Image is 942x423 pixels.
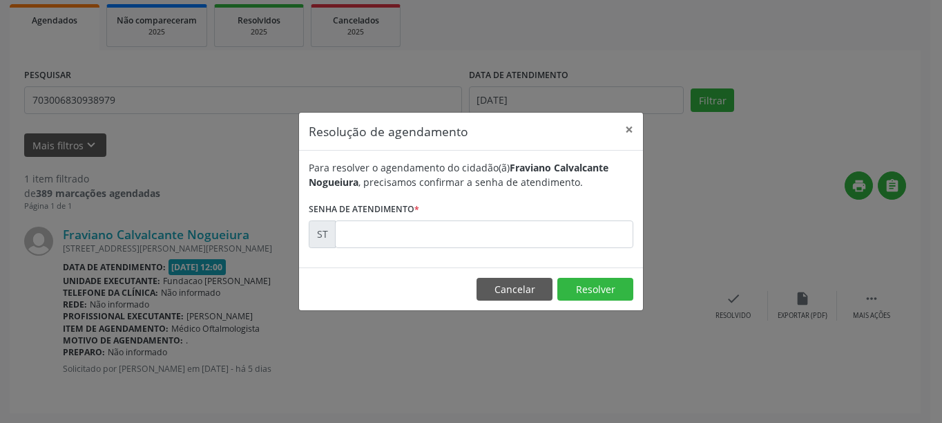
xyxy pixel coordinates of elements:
[557,278,633,301] button: Resolver
[309,161,608,189] b: Fraviano Calvalcante Nogueiura
[309,199,419,220] label: Senha de atendimento
[477,278,552,301] button: Cancelar
[309,220,336,248] div: ST
[615,113,643,147] button: Close
[309,160,633,189] div: Para resolver o agendamento do cidadão(ã) , precisamos confirmar a senha de atendimento.
[309,122,468,140] h5: Resolução de agendamento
